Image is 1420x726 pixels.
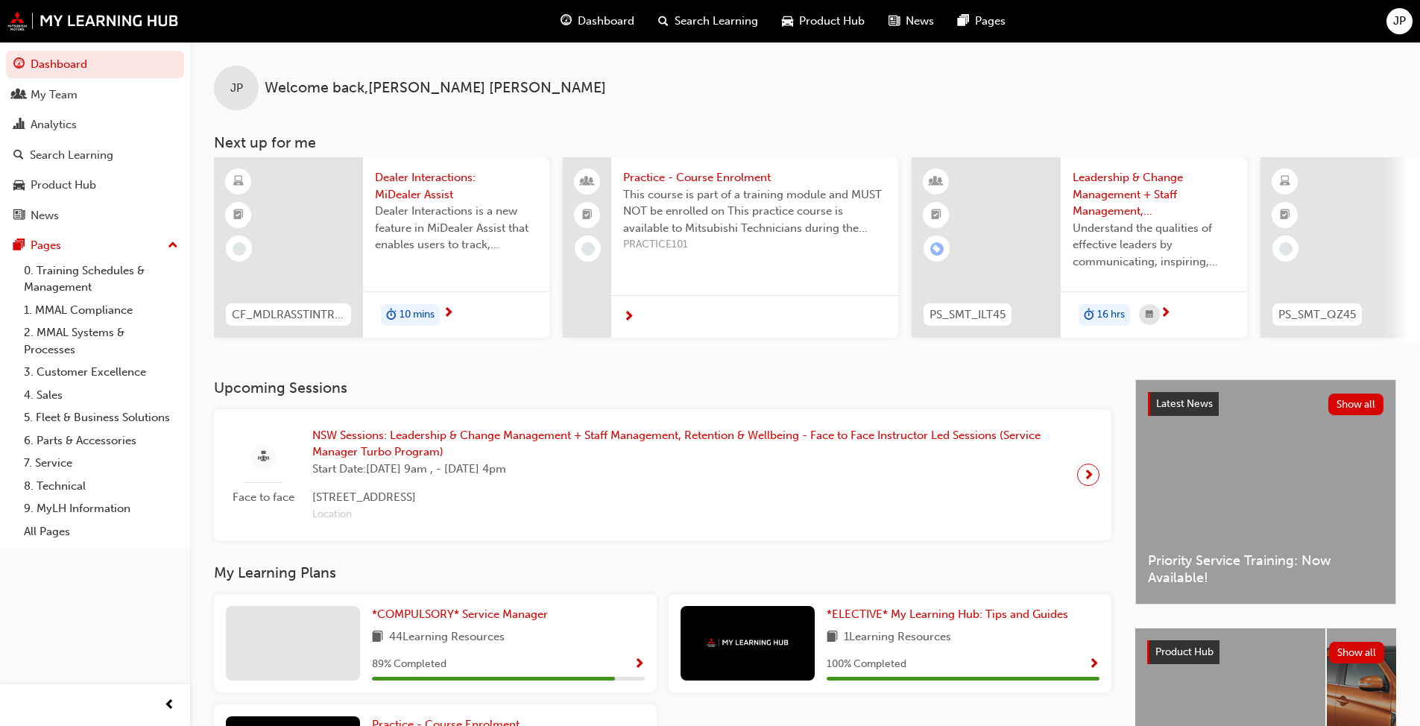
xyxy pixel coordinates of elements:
[623,236,886,253] span: PRACTICE101
[18,361,184,384] a: 3. Customer Excellence
[707,638,789,648] img: mmal
[889,12,900,31] span: news-icon
[844,628,951,647] span: 1 Learning Resources
[549,6,646,37] a: guage-iconDashboard
[623,186,886,237] span: This course is part of a training module and MUST NOT be enrolled on This practice course is avai...
[190,134,1420,151] h3: Next up for me
[13,209,25,223] span: news-icon
[623,169,886,186] span: Practice - Course Enrolment
[168,236,178,256] span: up-icon
[31,237,61,254] div: Pages
[226,421,1099,529] a: Face to faceNSW Sessions: Leadership & Change Management + Staff Management, Retention & Wellbein...
[1146,306,1153,324] span: calendar-icon
[1088,658,1099,672] span: Show Progress
[372,606,554,623] a: *COMPULSORY* Service Manager
[1083,464,1094,485] span: next-icon
[18,497,184,520] a: 9. MyLH Information
[770,6,877,37] a: car-iconProduct Hub
[931,206,941,225] span: booktick-icon
[1280,206,1290,225] span: booktick-icon
[1328,394,1384,415] button: Show all
[18,384,184,407] a: 4. Sales
[312,427,1065,461] span: NSW Sessions: Leadership & Change Management + Staff Management, Retention & Wellbeing - Face to ...
[6,111,184,139] a: Analytics
[1386,8,1413,34] button: JP
[1135,379,1396,605] a: Latest NewsShow allPriority Service Training: Now Available!
[582,206,593,225] span: booktick-icon
[975,13,1006,30] span: Pages
[958,12,969,31] span: pages-icon
[18,429,184,452] a: 6. Parts & Accessories
[1278,306,1356,323] span: PS_SMT_QZ45
[13,149,24,162] span: search-icon
[164,696,175,715] span: prev-icon
[906,13,934,30] span: News
[13,89,25,102] span: people-icon
[372,628,383,647] span: book-icon
[230,80,243,97] span: JP
[18,299,184,322] a: 1. MMAL Compliance
[946,6,1017,37] a: pages-iconPages
[827,628,838,647] span: book-icon
[214,379,1111,397] h3: Upcoming Sessions
[226,489,300,506] span: Face to face
[372,656,446,673] span: 89 % Completed
[31,177,96,194] div: Product Hub
[1393,13,1406,30] span: JP
[386,306,397,325] span: duration-icon
[6,202,184,230] a: News
[1155,645,1214,658] span: Product Hub
[375,169,537,203] span: Dealer Interactions: MiDealer Assist
[265,80,606,97] span: Welcome back , [PERSON_NAME] [PERSON_NAME]
[18,520,184,543] a: All Pages
[578,13,634,30] span: Dashboard
[233,242,246,256] span: learningRecordVerb_NONE-icon
[31,207,59,224] div: News
[634,658,645,672] span: Show Progress
[312,506,1065,523] span: Location
[581,242,595,256] span: learningRecordVerb_NONE-icon
[930,306,1006,323] span: PS_SMT_ILT45
[799,13,865,30] span: Product Hub
[18,321,184,361] a: 2. MMAL Systems & Processes
[1147,640,1384,664] a: Product HubShow all
[634,655,645,674] button: Show Progress
[582,172,593,192] span: people-icon
[827,656,906,673] span: 100 % Completed
[658,12,669,31] span: search-icon
[1156,397,1213,410] span: Latest News
[18,475,184,498] a: 8. Technical
[18,452,184,475] a: 7. Service
[214,564,1111,581] h3: My Learning Plans
[1148,552,1383,586] span: Priority Service Training: Now Available!
[7,11,179,31] img: mmal
[6,232,184,259] button: Pages
[563,157,898,338] a: Practice - Course EnrolmentThis course is part of a training module and MUST NOT be enrolled on T...
[1084,306,1094,325] span: duration-icon
[214,157,549,338] a: CF_MDLRASSTINTRCTNS_MDealer Interactions: MiDealer AssistDealer Interactions is a new feature in ...
[18,259,184,299] a: 0. Training Schedules & Management
[312,461,1065,478] span: Start Date: [DATE] 9am , - [DATE] 4pm
[1097,306,1125,323] span: 16 hrs
[6,142,184,169] a: Search Learning
[6,48,184,232] button: DashboardMy TeamAnalyticsSearch LearningProduct HubNews
[389,628,505,647] span: 44 Learning Resources
[6,81,184,109] a: My Team
[312,489,1065,506] span: [STREET_ADDRESS]
[31,116,77,133] div: Analytics
[233,206,244,225] span: booktick-icon
[1073,220,1235,271] span: Understand the qualities of effective leaders by communicating, inspiring, fostering a positive c...
[782,12,793,31] span: car-icon
[1148,392,1383,416] a: Latest NewsShow all
[912,157,1247,338] a: PS_SMT_ILT45Leadership & Change Management + Staff Management, Retention & Wellbeing - Face to Fa...
[375,203,537,253] span: Dealer Interactions is a new feature in MiDealer Assist that enables users to track, manage, and ...
[18,406,184,429] a: 5. Fleet & Business Solutions
[930,242,944,256] span: learningRecordVerb_ENROLL-icon
[443,307,454,321] span: next-icon
[1280,172,1290,192] span: learningResourceType_ELEARNING-icon
[31,86,78,104] div: My Team
[13,239,25,253] span: pages-icon
[1088,655,1099,674] button: Show Progress
[827,607,1068,621] span: *ELECTIVE* My Learning Hub: Tips and Guides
